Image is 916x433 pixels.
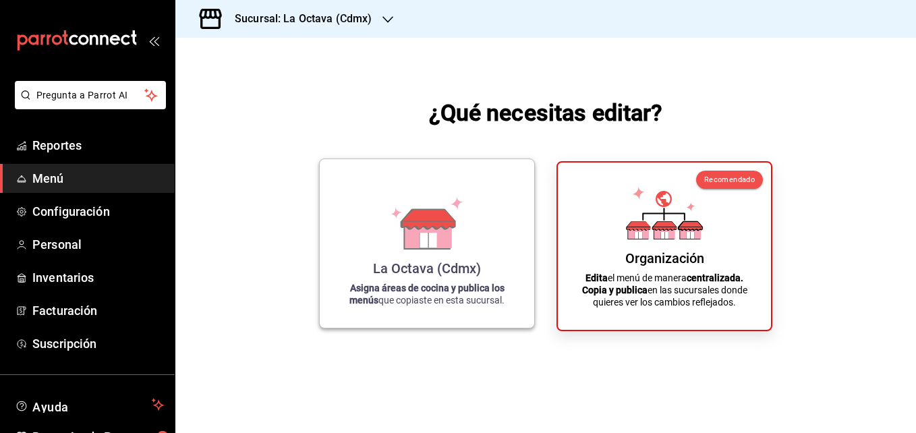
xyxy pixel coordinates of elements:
[32,169,164,187] span: Menú
[574,272,755,308] p: el menú de manera en las sucursales donde quieres ver los cambios reflejados.
[349,283,505,306] strong: Asigna áreas de cocina y publica los menús
[373,260,481,277] div: La Octava (Cdmx)
[429,96,663,129] h1: ¿Qué necesitas editar?
[32,136,164,154] span: Reportes
[148,35,159,46] button: open_drawer_menu
[36,88,145,103] span: Pregunta a Parrot AI
[704,175,755,184] span: Recomendado
[625,250,704,266] div: Organización
[336,282,518,306] p: que copiaste en esta sucursal.
[32,397,146,413] span: Ayuda
[32,268,164,287] span: Inventarios
[224,11,372,27] h3: Sucursal: La Octava (Cdmx)
[32,335,164,353] span: Suscripción
[9,98,166,112] a: Pregunta a Parrot AI
[585,272,608,283] strong: Edita
[32,202,164,221] span: Configuración
[15,81,166,109] button: Pregunta a Parrot AI
[687,272,743,283] strong: centralizada.
[582,285,648,295] strong: Copia y publica
[32,301,164,320] span: Facturación
[32,235,164,254] span: Personal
